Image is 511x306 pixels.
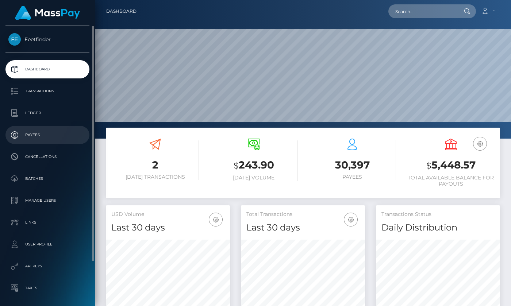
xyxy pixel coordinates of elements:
[8,151,87,162] p: Cancellations
[111,221,224,234] h4: Last 30 days
[308,174,396,180] h6: Payees
[8,108,87,119] p: Ledger
[8,261,87,272] p: API Keys
[8,86,87,97] p: Transactions
[5,82,89,100] a: Transactions
[5,104,89,122] a: Ledger
[407,175,495,187] h6: Total Available Balance for Payouts
[5,279,89,297] a: Taxes
[111,211,224,218] h5: USD Volume
[5,213,89,232] a: Links
[8,283,87,294] p: Taxes
[234,160,239,171] small: $
[8,195,87,206] p: Manage Users
[308,158,396,172] h3: 30,397
[8,217,87,228] p: Links
[426,160,431,171] small: $
[5,148,89,166] a: Cancellations
[381,211,495,218] h5: Transactions Status
[111,158,199,172] h3: 2
[8,129,87,140] p: Payees
[5,235,89,253] a: User Profile
[8,33,21,46] img: Feetfinder
[5,36,89,43] span: Feetfinder
[5,126,89,144] a: Payees
[15,6,80,20] img: MassPay Logo
[5,191,89,210] a: Manage Users
[246,211,360,218] h5: Total Transactions
[210,175,297,181] h6: [DATE] Volume
[5,170,89,188] a: Batches
[407,158,495,173] h3: 5,448.57
[210,158,297,173] h3: 243.90
[388,4,457,18] input: Search...
[246,221,360,234] h4: Last 30 days
[8,64,87,75] p: Dashboard
[106,4,137,19] a: Dashboard
[8,239,87,250] p: User Profile
[111,174,199,180] h6: [DATE] Transactions
[381,221,495,234] h4: Daily Distribution
[5,60,89,78] a: Dashboard
[8,173,87,184] p: Batches
[5,257,89,275] a: API Keys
